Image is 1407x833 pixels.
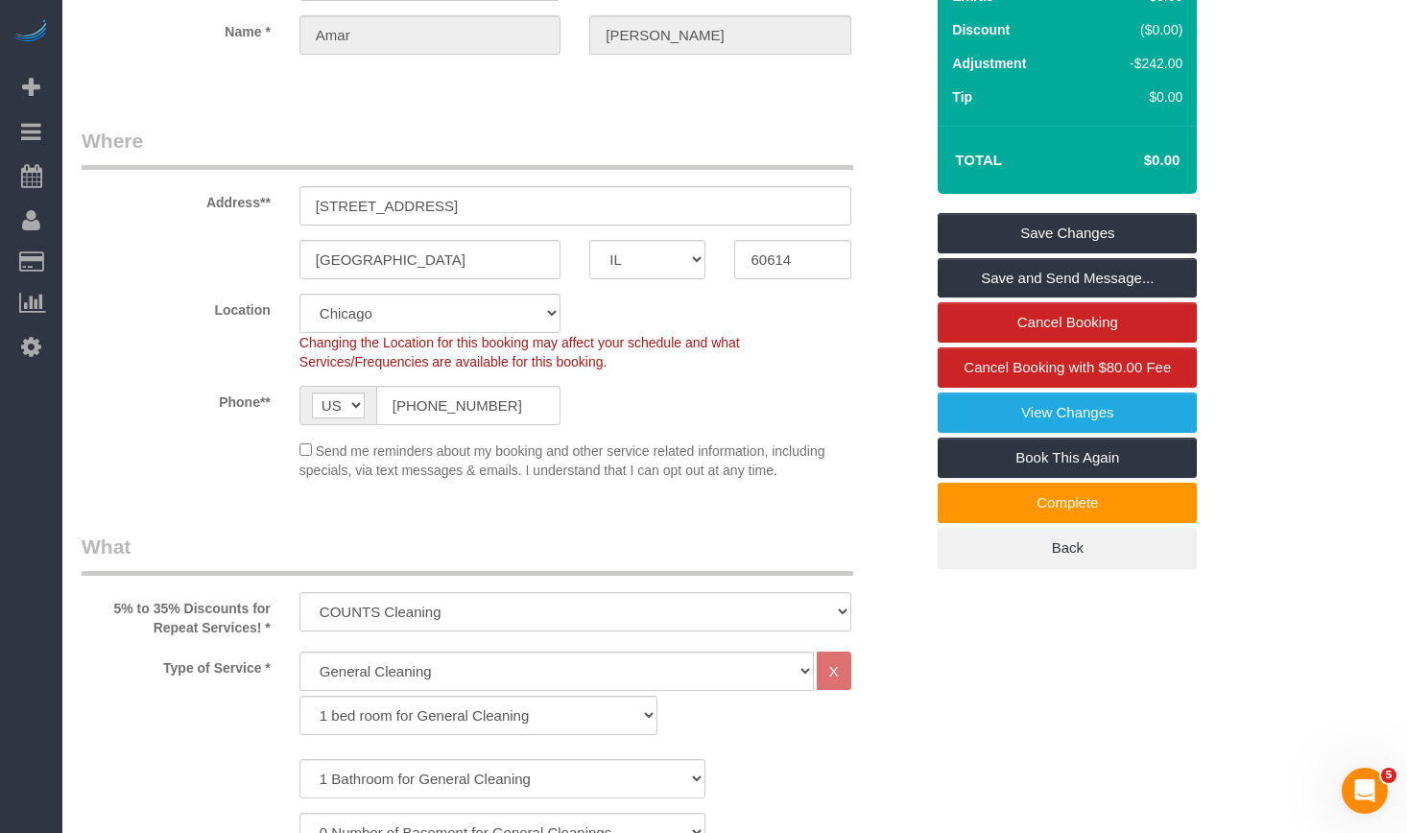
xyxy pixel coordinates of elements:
span: Cancel Booking with $80.00 Fee [964,359,1171,375]
div: $0.00 [1089,87,1182,107]
a: Cancel Booking [938,302,1197,343]
div: -$242.00 [1089,54,1182,73]
input: Zip Code** [734,240,850,279]
label: Adjustment [952,54,1026,73]
a: Save and Send Message... [938,258,1197,298]
h4: $0.00 [1086,153,1180,169]
input: Last Name* [589,15,850,55]
label: Name * [67,15,285,41]
a: Cancel Booking with $80.00 Fee [938,347,1197,388]
a: View Changes [938,393,1197,433]
iframe: Intercom live chat [1342,768,1388,814]
label: Location [67,294,285,320]
legend: Where [82,127,853,170]
label: Tip [952,87,972,107]
a: Complete [938,483,1197,523]
a: Book This Again [938,438,1197,478]
a: Save Changes [938,213,1197,253]
div: ($0.00) [1089,20,1182,39]
span: Send me reminders about my booking and other service related information, including specials, via... [299,443,825,478]
strong: Total [955,152,1002,168]
input: First Name** [299,15,560,55]
span: Changing the Location for this booking may affect your schedule and what Services/Frequencies are... [299,335,740,369]
legend: What [82,533,853,576]
a: Back [938,528,1197,568]
img: Automaid Logo [12,19,50,46]
span: 5 [1381,768,1396,783]
label: Type of Service * [67,652,285,678]
label: Discount [952,20,1010,39]
label: 5% to 35% Discounts for Repeat Services! * [67,592,285,637]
